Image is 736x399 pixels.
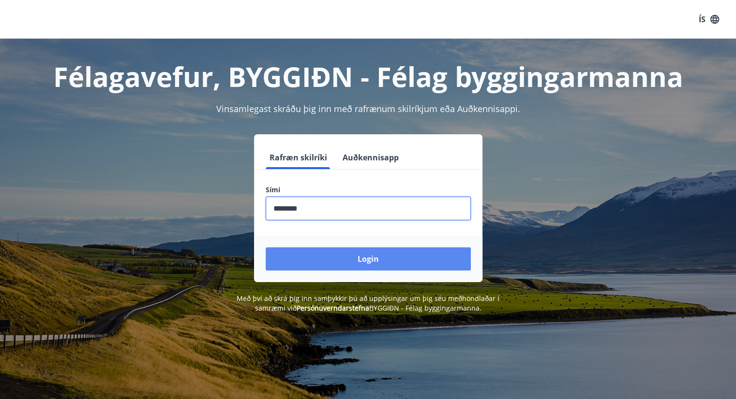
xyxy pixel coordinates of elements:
[31,58,705,95] h1: Félagavefur, BYGGIÐN - Félag byggingarmanna
[216,103,520,114] span: Vinsamlegast skráðu þig inn með rafrænum skilríkjum eða Auðkennisappi.
[297,303,369,313] a: Persónuverndarstefna
[237,294,499,313] span: Með því að skrá þig inn samþykkir þú að upplýsingar um þig séu meðhöndlaðar í samræmi við BYGGIÐN...
[266,146,331,169] button: Rafræn skilríki
[266,185,471,195] label: Sími
[339,146,403,169] button: Auðkennisapp
[266,247,471,271] button: Login
[693,11,724,28] button: ÍS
